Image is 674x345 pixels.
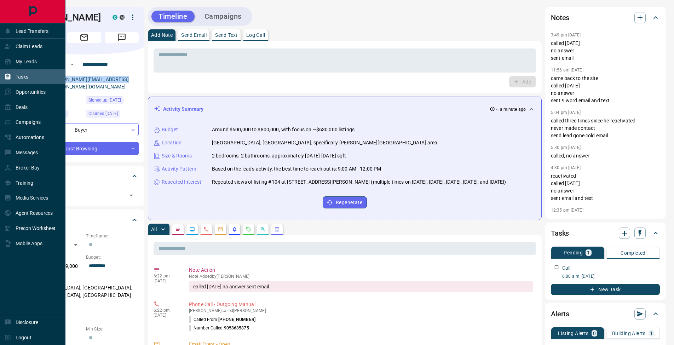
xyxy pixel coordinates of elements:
p: 1 [587,250,590,255]
svg: Lead Browsing Activity [189,226,195,232]
span: 9058685875 [224,326,249,330]
button: New Task [551,284,660,295]
p: 12:35 pm [DATE] [551,208,583,213]
p: Based on the lead's activity, the best time to reach out is: 9:00 AM - 12:00 PM [212,165,381,173]
p: All [151,227,157,232]
p: Send Email [181,33,207,38]
p: 6:00 a.m. [DATE] [562,273,660,280]
p: Called From: [189,316,255,323]
span: Message [105,32,139,43]
button: Open [68,60,76,69]
a: [PERSON_NAME][EMAIL_ADDRESS][PERSON_NAME][DOMAIN_NAME] [49,76,129,90]
div: Criteria [30,212,139,229]
div: called [DATE] no answer sent email [189,281,533,292]
p: Note Action [189,266,533,274]
p: Pending [564,250,583,255]
svg: Requests [246,226,252,232]
span: Signed up [DATE] [88,97,121,104]
div: Tags [30,168,139,185]
span: Email [67,32,101,43]
div: Thu Aug 31 2023 [86,110,139,120]
p: 4:30 pm [DATE] [551,165,581,170]
p: 5:30 pm [DATE] [551,145,581,150]
div: mrloft.ca [120,15,125,20]
p: Number Called: [189,325,249,331]
svg: Emails [218,226,223,232]
div: Sun Feb 07 2016 [86,96,139,106]
p: Building Alerts [612,331,646,336]
div: condos.ca [113,15,117,20]
p: Log Call [246,33,265,38]
p: Call [562,264,571,272]
div: Tasks [551,225,660,242]
p: Areas Searched: [30,276,139,282]
div: Activity Summary< a minute ago [154,103,536,116]
p: Timeframe: [86,233,139,239]
svg: Listing Alerts [232,226,237,232]
button: Timeline [151,11,195,22]
button: Regenerate [323,196,367,208]
p: [DATE] [154,313,178,318]
div: Notes [551,9,660,26]
p: 1 [650,331,653,336]
p: Size & Rooms [162,152,192,160]
p: came back to the site called [DATE] no answer sent 9 word email and text [551,75,660,104]
p: Budget [162,126,178,133]
p: Repeated Interest [162,178,201,186]
p: called three times since he reactivated never made contact send lead gone cold email [551,117,660,139]
button: Open [126,190,136,200]
p: Add Note [151,33,173,38]
p: Completed [621,251,646,255]
p: Note Added by [PERSON_NAME] [189,274,533,279]
p: [PERSON_NAME] called [PERSON_NAME] [189,308,533,313]
p: 3:49 pm [DATE] [551,33,581,38]
h2: Alerts [551,308,569,320]
span: [PHONE_NUMBER] [218,317,255,322]
p: Send Text [215,33,238,38]
p: called, no answer [551,152,660,160]
p: 0 [593,331,596,336]
svg: Notes [175,226,181,232]
h2: Tasks [551,228,569,239]
p: Repeated views of listing #104 at [STREET_ADDRESS][PERSON_NAME] (multiple times on [DATE], [DATE]... [212,178,506,186]
p: < a minute ago [496,106,526,113]
p: [GEOGRAPHIC_DATA], [GEOGRAPHIC_DATA], specifically [PERSON_NAME][GEOGRAPHIC_DATA] area [212,139,437,146]
p: called [DATE] no answer sent email [551,40,660,62]
span: Claimed [DATE] [88,110,118,117]
p: 5:04 pm [DATE] [551,110,581,115]
p: Activity Pattern [162,165,196,173]
button: Campaigns [197,11,249,22]
p: 6:22 pm [154,308,178,313]
p: Location [162,139,182,146]
p: 6:22 pm [154,274,178,278]
p: Activity Summary [163,105,203,113]
h1: [PERSON_NAME] [30,12,102,23]
p: Phone Call - Outgoing Manual [189,301,533,308]
p: reactivated called [DATE] no answer sent email and text [551,172,660,202]
h2: Notes [551,12,569,23]
p: 11:56 am [DATE] [551,68,583,73]
p: Motivation: [30,305,139,311]
div: Just Browsing [30,142,139,155]
div: Buyer [30,123,139,136]
p: Around $600,000 to $800,000, with focus on ~$630,000 listings [212,126,355,133]
p: [DATE] [154,278,178,283]
svg: Agent Actions [274,226,280,232]
p: Min Size: [86,326,139,332]
p: 2 bedrooms, 2 bathrooms, approximately [DATE]-[DATE] sqft [212,152,346,160]
svg: Opportunities [260,226,266,232]
p: Budget: [86,254,139,260]
div: Alerts [551,305,660,322]
p: [GEOGRAPHIC_DATA], [GEOGRAPHIC_DATA], [GEOGRAPHIC_DATA], [GEOGRAPHIC_DATA] [30,282,139,301]
p: Listing Alerts [558,331,589,336]
svg: Calls [203,226,209,232]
